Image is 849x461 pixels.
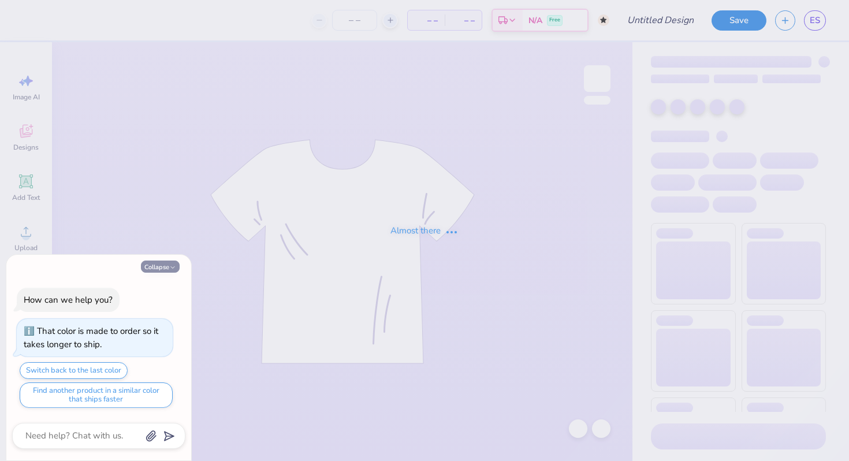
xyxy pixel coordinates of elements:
button: Switch back to the last color [20,362,128,379]
button: Collapse [141,261,180,273]
button: Find another product in a similar color that ships faster [20,382,173,408]
div: Almost there [390,224,459,237]
div: How can we help you? [24,294,113,306]
div: That color is made to order so it takes longer to ship. [24,325,158,350]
